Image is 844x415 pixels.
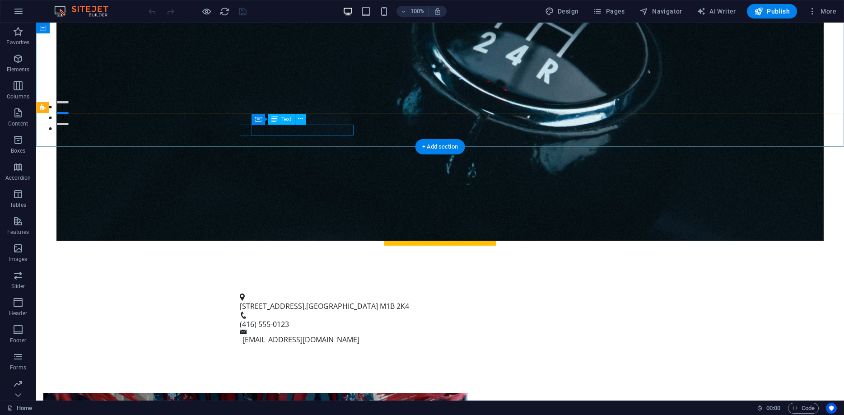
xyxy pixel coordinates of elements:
[204,278,597,289] p: ,
[8,120,28,127] p: Content
[697,7,736,16] span: AI Writer
[747,4,797,19] button: Publish
[826,403,837,414] button: Usercentrics
[9,310,27,317] p: Header
[396,6,429,17] button: 100%
[10,337,26,344] p: Footer
[11,147,26,154] p: Boxes
[410,6,424,17] h6: 100%
[415,139,465,154] div: + Add section
[757,403,781,414] h6: Session time
[281,117,291,122] span: Text
[7,93,29,100] p: Columns
[6,39,29,46] p: Favorites
[541,4,583,19] div: Design (Ctrl+Alt+Y)
[434,7,442,15] i: On resize automatically adjust zoom level to fit chosen device.
[693,4,740,19] button: AI Writer
[344,279,373,289] span: M1B 2K4
[204,297,253,307] span: (416) 555-0123
[7,228,29,236] p: Features
[21,79,32,81] button: 1
[10,201,26,209] p: Tables
[589,4,628,19] button: Pages
[21,89,32,92] button: 2
[219,6,230,17] button: reload
[206,312,323,322] a: [EMAIL_ADDRESS][DOMAIN_NAME]
[7,403,32,414] a: Click to cancel selection. Double-click to open Pages
[766,403,780,414] span: 00 00
[788,403,819,414] button: Code
[219,6,230,17] i: Reload page
[204,279,268,289] span: [STREET_ADDRESS]
[545,7,579,16] span: Design
[773,405,774,411] span: :
[804,4,840,19] button: More
[7,66,30,73] p: Elements
[10,364,26,371] p: Forms
[541,4,583,19] button: Design
[593,7,625,16] span: Pages
[808,7,836,16] span: More
[201,6,212,17] button: Click here to leave preview mode and continue editing
[792,403,815,414] span: Code
[5,174,31,182] p: Accordion
[11,283,25,290] p: Slider
[639,7,682,16] span: Navigator
[9,256,28,263] p: Images
[636,4,686,19] button: Navigator
[52,6,120,17] img: Editor Logo
[754,7,790,16] span: Publish
[270,279,342,289] span: [GEOGRAPHIC_DATA]
[21,100,32,103] button: 3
